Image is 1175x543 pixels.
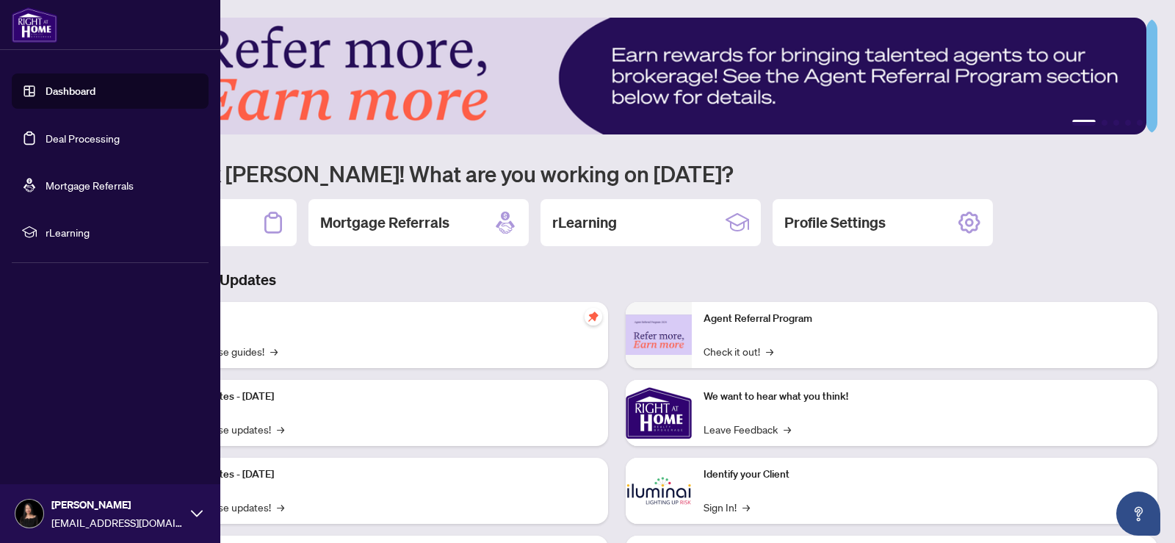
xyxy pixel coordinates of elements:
[585,308,602,326] span: pushpin
[704,389,1146,405] p: We want to hear what you think!
[1102,120,1107,126] button: 2
[626,314,692,355] img: Agent Referral Program
[766,343,773,359] span: →
[704,467,1146,483] p: Identify your Client
[626,458,692,524] img: Identify your Client
[320,212,449,233] h2: Mortgage Referrals
[277,421,284,437] span: →
[46,132,120,145] a: Deal Processing
[51,514,184,531] span: [EMAIL_ADDRESS][DOMAIN_NAME]
[704,311,1146,327] p: Agent Referral Program
[742,499,750,515] span: →
[76,18,1146,134] img: Slide 0
[154,311,596,327] p: Self-Help
[277,499,284,515] span: →
[784,212,886,233] h2: Profile Settings
[1072,120,1096,126] button: 1
[1113,120,1119,126] button: 3
[626,380,692,446] img: We want to hear what you think!
[1137,120,1143,126] button: 5
[552,212,617,233] h2: rLearning
[704,499,750,515] a: Sign In!→
[15,500,43,528] img: Profile Icon
[46,179,134,192] a: Mortgage Referrals
[154,389,596,405] p: Platform Updates - [DATE]
[76,159,1157,187] h1: Welcome back [PERSON_NAME]! What are you working on [DATE]?
[704,343,773,359] a: Check it out!→
[704,421,791,437] a: Leave Feedback→
[154,467,596,483] p: Platform Updates - [DATE]
[1125,120,1131,126] button: 4
[51,497,184,513] span: [PERSON_NAME]
[1116,492,1160,536] button: Open asap
[12,7,57,43] img: logo
[46,84,95,98] a: Dashboard
[46,224,198,240] span: rLearning
[76,270,1157,290] h3: Brokerage & Industry Updates
[270,343,278,359] span: →
[784,421,791,437] span: →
